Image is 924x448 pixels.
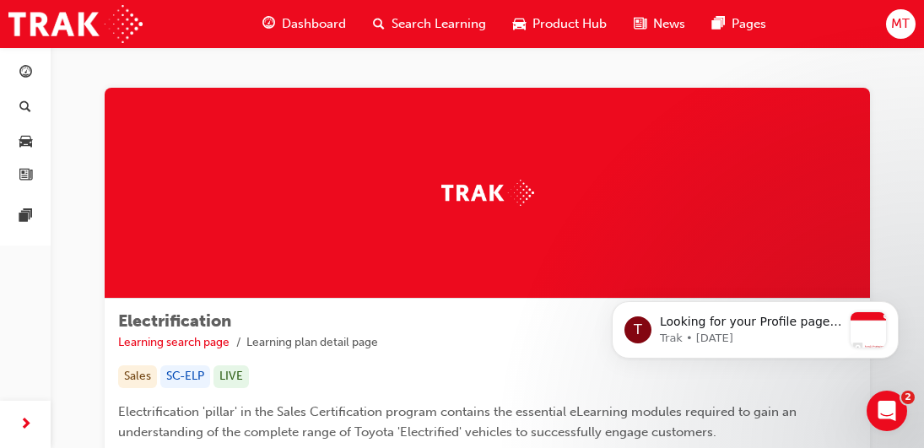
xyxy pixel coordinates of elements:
span: MT [891,14,910,34]
a: search-iconSearch Learning [359,7,500,41]
a: pages-iconPages [699,7,780,41]
img: Trak [8,5,143,43]
span: pages-icon [712,13,725,35]
div: SC-ELP [160,365,210,388]
span: Pages [732,14,766,34]
img: Trak [441,180,534,206]
span: guage-icon [19,66,32,81]
span: pages-icon [19,209,32,224]
a: car-iconProduct Hub [500,7,620,41]
span: guage-icon [262,13,275,35]
iframe: Intercom notifications message [586,267,924,386]
button: MT [886,9,916,39]
span: 2 [901,391,915,404]
span: car-icon [19,134,32,149]
span: Product Hub [532,14,607,34]
span: search-icon [19,100,31,116]
span: News [653,14,685,34]
li: Learning plan detail page [246,333,378,353]
span: Electrification 'pillar' in the Sales Certification program contains the essential eLearning modu... [118,404,800,440]
iframe: Intercom live chat [867,391,907,431]
span: Electrification [118,311,231,331]
div: Sales [118,365,157,388]
div: LIVE [213,365,249,388]
span: search-icon [373,13,385,35]
span: news-icon [19,169,32,184]
span: Dashboard [282,14,346,34]
a: guage-iconDashboard [249,7,359,41]
span: news-icon [634,13,646,35]
a: Learning search page [118,335,230,349]
span: next-icon [19,414,32,435]
span: car-icon [513,13,526,35]
span: Search Learning [392,14,486,34]
a: news-iconNews [620,7,699,41]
